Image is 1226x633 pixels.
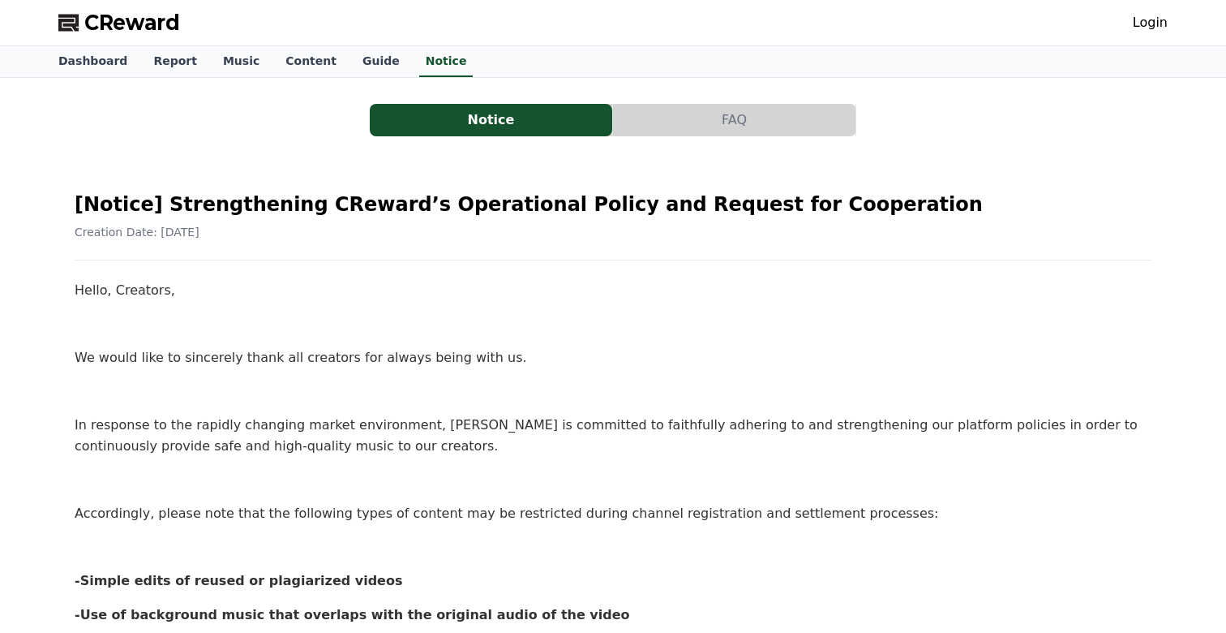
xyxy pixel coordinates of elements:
[75,347,1151,368] p: We would like to sincerely thank all creators for always being with us.
[75,226,199,239] span: Creation Date: [DATE]
[210,46,272,77] a: Music
[419,46,474,77] a: Notice
[75,192,1151,217] h2: [Notice] Strengthening CReward’s Operational Policy and Request for Cooperation
[370,104,613,136] a: Notice
[613,104,855,136] button: FAQ
[272,46,349,77] a: Content
[75,607,630,622] strong: -Use of background music that overlaps with the original audio of the video
[84,10,180,36] span: CReward
[75,573,402,588] strong: -Simple edits of reused or plagiarized videos
[140,46,210,77] a: Report
[370,104,612,136] button: Notice
[1133,13,1168,32] a: Login
[75,280,1151,301] p: Hello, Creators,
[58,10,180,36] a: CReward
[45,46,140,77] a: Dashboard
[75,415,1151,456] p: In response to the rapidly changing market environment, [PERSON_NAME] is committed to faithfully ...
[75,503,1151,524] p: Accordingly, please note that the following types of content may be restricted during channel reg...
[349,46,413,77] a: Guide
